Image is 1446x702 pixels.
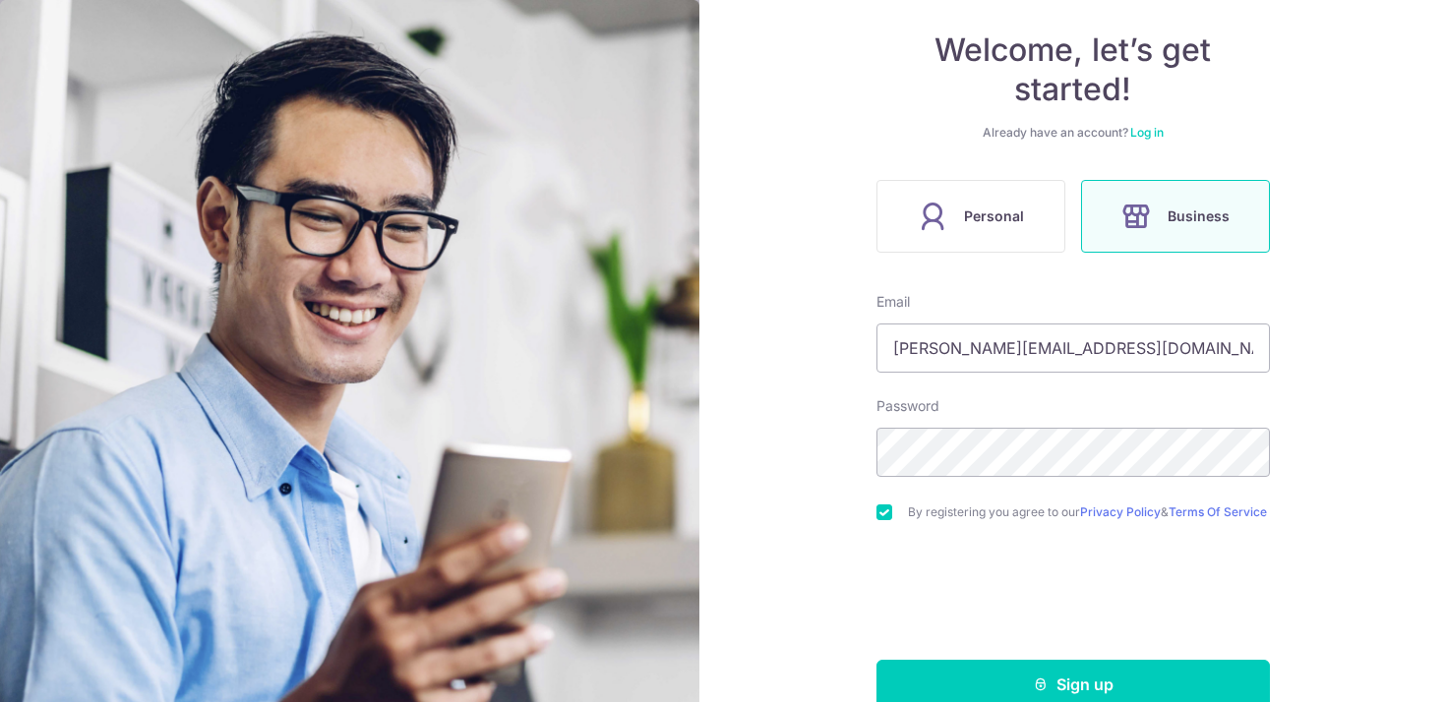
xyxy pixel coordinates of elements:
[876,125,1270,141] div: Already have an account?
[1168,205,1230,228] span: Business
[1080,504,1161,519] a: Privacy Policy
[908,504,1270,520] label: By registering you agree to our &
[876,30,1270,109] h4: Welcome, let’s get started!
[869,180,1073,253] a: Personal
[1130,125,1164,140] a: Log in
[964,205,1024,228] span: Personal
[1169,504,1267,519] a: Terms Of Service
[924,559,1223,636] iframe: reCAPTCHA
[876,323,1270,373] input: Enter your Email
[876,292,910,312] label: Email
[876,396,939,416] label: Password
[1073,180,1278,253] a: Business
